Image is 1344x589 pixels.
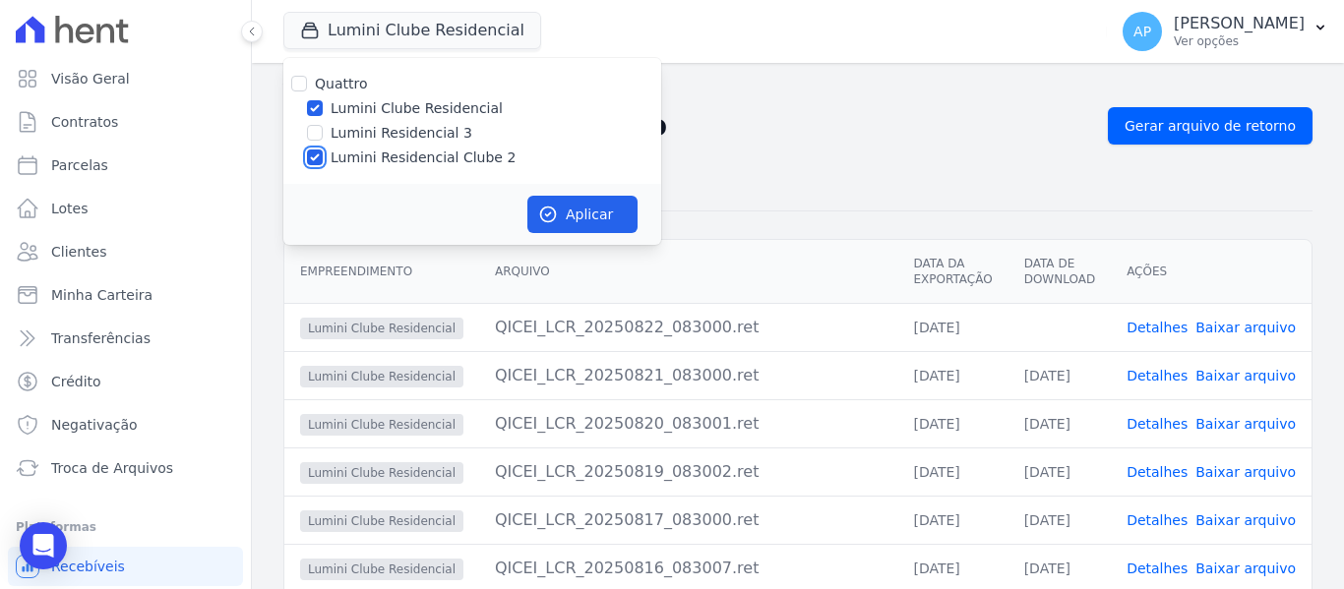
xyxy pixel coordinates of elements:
a: Troca de Arquivos [8,448,243,488]
span: Visão Geral [51,69,130,88]
span: Parcelas [51,155,108,175]
span: Lumini Clube Residencial [300,414,463,436]
span: Clientes [51,242,106,262]
div: QICEI_LCR_20250819_083002.ret [495,460,883,484]
th: Data da Exportação [897,240,1008,304]
span: Negativação [51,415,138,435]
a: Negativação [8,405,243,444]
p: [PERSON_NAME] [1174,14,1305,33]
a: Baixar arquivo [1195,368,1296,383]
span: Contratos [51,112,118,132]
span: Recebíveis [51,557,125,576]
th: Empreendimento [284,240,479,304]
nav: Breadcrumb [283,79,1313,99]
div: Open Intercom Messenger [20,522,67,569]
label: Lumini Residencial Clube 2 [331,147,516,168]
div: QICEI_LCR_20250822_083000.ret [495,316,883,339]
span: Gerar arquivo de retorno [1125,116,1296,136]
span: Lumini Clube Residencial [300,318,463,339]
div: QICEI_LCR_20250821_083000.ret [495,364,883,387]
span: Troca de Arquivos [51,458,173,478]
td: [DATE] [1008,496,1111,544]
th: Ações [1111,240,1312,304]
td: [DATE] [1008,447,1111,496]
a: Detalhes [1127,560,1188,576]
span: Lumini Clube Residencial [300,462,463,484]
a: Transferências [8,319,243,358]
a: Detalhes [1127,512,1188,528]
td: [DATE] [1008,399,1111,447]
a: Crédito [8,362,243,401]
div: QICEI_LCR_20250816_083007.ret [495,557,883,580]
span: Lumini Clube Residencial [300,510,463,532]
span: Transferências [51,328,151,348]
a: Baixar arquivo [1195,320,1296,335]
a: Baixar arquivo [1195,464,1296,480]
a: Recebíveis [8,547,243,586]
span: Lumini Clube Residencial [300,559,463,580]
div: QICEI_LCR_20250817_083000.ret [495,508,883,532]
a: Detalhes [1127,320,1188,335]
td: [DATE] [897,399,1008,447]
a: Detalhes [1127,368,1188,383]
a: Baixar arquivo [1195,416,1296,432]
span: Lumini Clube Residencial [300,366,463,387]
a: Clientes [8,232,243,271]
label: Lumini Residencial 3 [331,123,472,144]
a: Parcelas [8,146,243,185]
p: Ver opções [1174,33,1305,49]
td: [DATE] [1008,351,1111,399]
th: Arquivo [479,240,898,304]
a: Gerar arquivo de retorno [1108,107,1313,145]
a: Contratos [8,102,243,142]
span: Minha Carteira [51,285,153,305]
td: [DATE] [897,303,1008,351]
h2: Exportações de Retorno [283,108,1092,144]
td: [DATE] [897,496,1008,544]
label: Quattro [315,76,367,91]
span: Crédito [51,372,101,391]
a: Detalhes [1127,464,1188,480]
div: QICEI_LCR_20250820_083001.ret [495,412,883,436]
a: Lotes [8,189,243,228]
td: [DATE] [897,351,1008,399]
div: Plataformas [16,515,235,539]
td: [DATE] [897,447,1008,496]
span: Lotes [51,199,89,218]
button: Aplicar [527,196,638,233]
th: Data de Download [1008,240,1111,304]
label: Lumini Clube Residencial [331,98,503,119]
a: Baixar arquivo [1195,512,1296,528]
button: Lumini Clube Residencial [283,12,541,49]
a: Visão Geral [8,59,243,98]
span: AP [1133,25,1151,38]
a: Baixar arquivo [1195,560,1296,576]
a: Minha Carteira [8,275,243,315]
a: Detalhes [1127,416,1188,432]
button: AP [PERSON_NAME] Ver opções [1107,4,1344,59]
